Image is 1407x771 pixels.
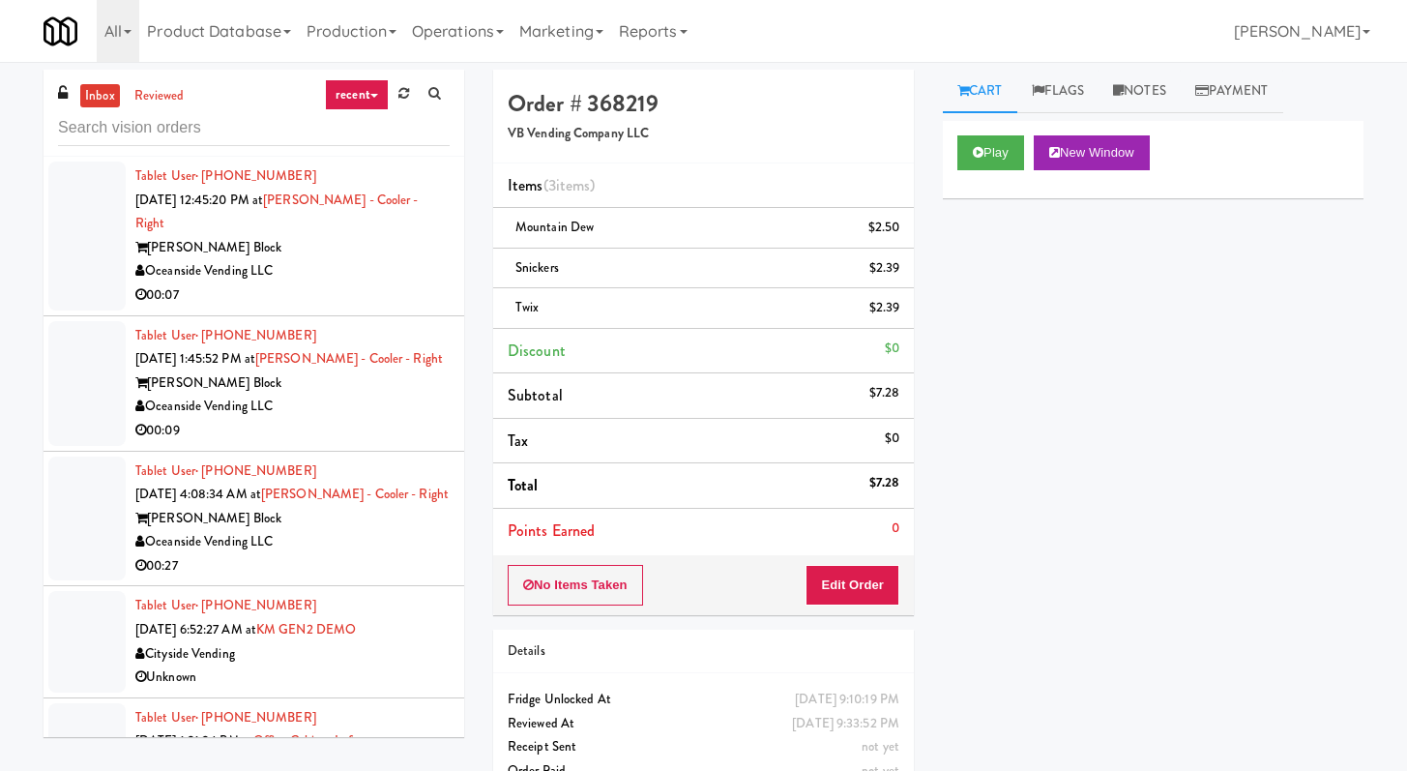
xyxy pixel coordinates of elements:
[195,708,316,727] span: · [PHONE_NUMBER]
[1034,135,1150,170] button: New Window
[795,688,899,712] div: [DATE] 9:10:19 PM
[508,688,899,712] div: Fridge Unlocked At
[135,507,450,531] div: [PERSON_NAME] Block
[135,642,450,667] div: Cityside Vending
[135,371,450,396] div: [PERSON_NAME] Block
[58,110,450,146] input: Search vision orders
[508,91,899,116] h4: Order # 368219
[508,519,595,542] span: Points Earned
[862,737,899,756] span: not yet
[508,127,899,141] h5: VB Vending Company LLC
[44,316,464,452] li: Tablet User· [PHONE_NUMBER][DATE] 1:45:52 PM at[PERSON_NAME] - Cooler - Right[PERSON_NAME] BlockO...
[1017,70,1099,113] a: Flags
[80,84,120,108] a: inbox
[869,256,900,281] div: $2.39
[44,15,77,48] img: Micromart
[508,639,899,664] div: Details
[44,586,464,697] li: Tablet User· [PHONE_NUMBER][DATE] 6:52:27 AM atKM GEN2 DEMOCityside VendingUnknown
[195,166,316,185] span: · [PHONE_NUMBER]
[195,461,316,480] span: · [PHONE_NUMBER]
[195,596,316,614] span: · [PHONE_NUMBER]
[869,471,900,495] div: $7.28
[135,259,450,283] div: Oceanside Vending LLC
[892,517,899,541] div: 0
[135,461,316,480] a: Tablet User· [PHONE_NUMBER]
[885,337,899,361] div: $0
[135,236,450,260] div: [PERSON_NAME] Block
[135,395,450,419] div: Oceanside Vending LLC
[515,298,539,316] span: Twix
[135,349,255,368] span: [DATE] 1:45:52 PM at
[508,565,643,606] button: No Items Taken
[135,731,253,750] span: [DATE] 1:21:24 PM at
[135,191,263,209] span: [DATE] 12:45:20 PM at
[556,174,591,196] ng-pluralize: items
[135,596,316,614] a: Tablet User· [PHONE_NUMBER]
[515,218,594,236] span: Mountain Dew
[508,735,899,759] div: Receipt Sent
[508,340,566,362] span: Discount
[195,326,316,344] span: · [PHONE_NUMBER]
[135,554,450,578] div: 00:27
[869,381,900,405] div: $7.28
[135,326,316,344] a: Tablet User· [PHONE_NUMBER]
[508,474,539,496] span: Total
[135,485,261,503] span: [DATE] 4:08:34 AM at
[256,620,356,638] a: KM GEN2 DEMO
[135,666,450,690] div: Unknown
[806,565,899,606] button: Edit Order
[325,79,389,110] a: recent
[792,712,899,736] div: [DATE] 9:33:52 PM
[135,283,450,308] div: 00:07
[508,430,528,452] span: Tax
[135,419,450,443] div: 00:09
[869,296,900,320] div: $2.39
[508,174,595,196] span: Items
[135,708,316,727] a: Tablet User· [PHONE_NUMBER]
[130,84,190,108] a: reviewed
[543,174,596,196] span: (3 )
[1099,70,1181,113] a: Notes
[508,384,563,406] span: Subtotal
[261,485,449,503] a: [PERSON_NAME] - Cooler - Right
[885,427,899,451] div: $0
[135,620,256,638] span: [DATE] 6:52:27 AM at
[957,135,1024,170] button: Play
[508,712,899,736] div: Reviewed At
[135,166,316,185] a: Tablet User· [PHONE_NUMBER]
[1181,70,1283,113] a: Payment
[943,70,1017,113] a: Cart
[135,191,419,233] a: [PERSON_NAME] - Cooler - Right
[255,349,443,368] a: [PERSON_NAME] - Cooler - Right
[44,157,464,316] li: Tablet User· [PHONE_NUMBER][DATE] 12:45:20 PM at[PERSON_NAME] - Cooler - Right[PERSON_NAME] Block...
[253,731,357,750] a: Office Cabinet Left
[515,258,559,277] span: Snickers
[868,216,900,240] div: $2.50
[135,530,450,554] div: Oceanside Vending LLC
[44,452,464,587] li: Tablet User· [PHONE_NUMBER][DATE] 4:08:34 AM at[PERSON_NAME] - Cooler - Right[PERSON_NAME] BlockO...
